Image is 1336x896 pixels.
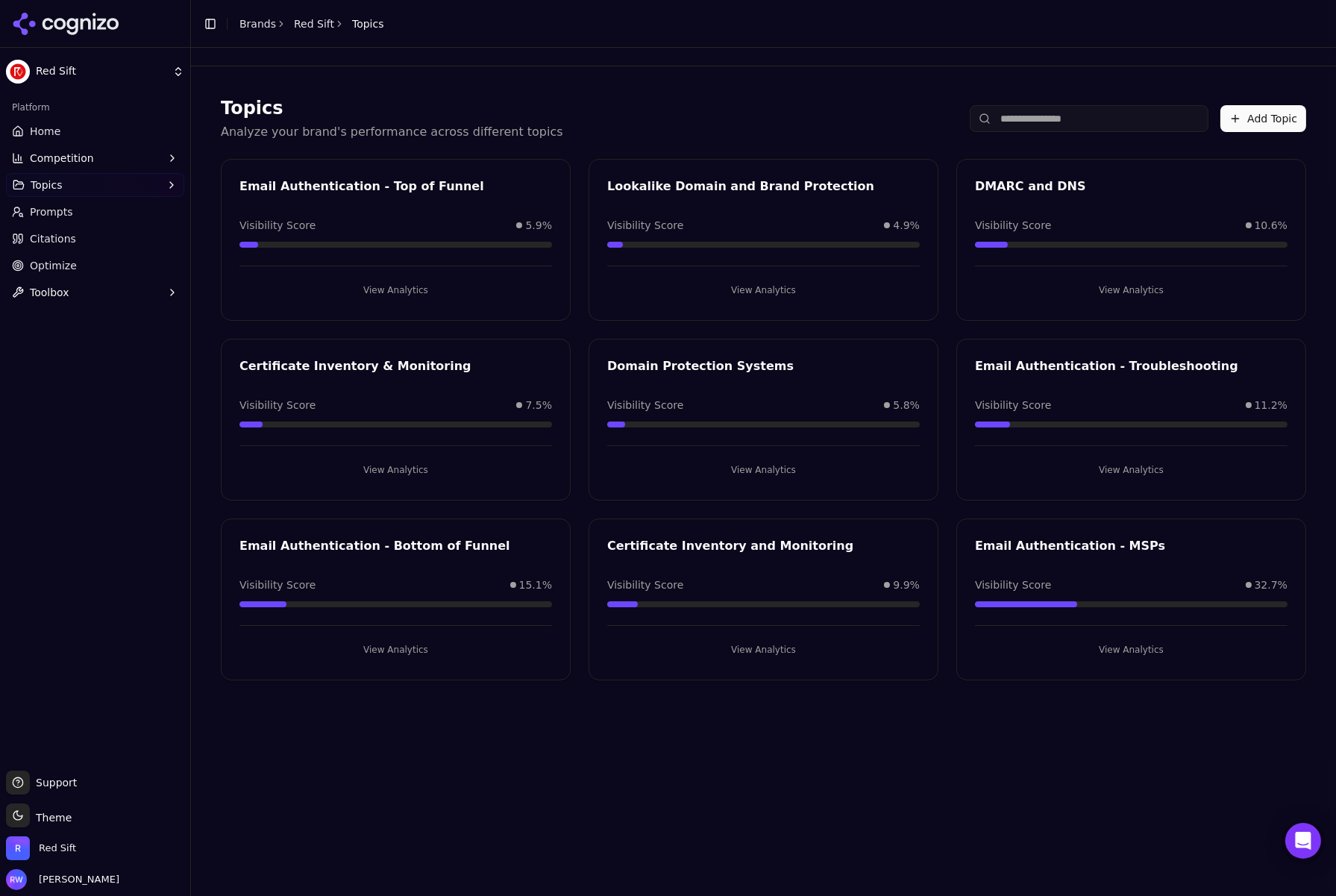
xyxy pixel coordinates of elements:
img: Red Sift [6,836,30,860]
button: View Analytics [975,638,1288,662]
button: View Analytics [239,278,552,302]
span: 10.6% [1255,218,1288,233]
span: Red Sift [36,65,166,78]
div: Lookalike Domain and Brand Protection [607,178,920,195]
span: Competition [30,151,94,166]
span: 11.2% [1255,398,1288,413]
nav: breadcrumb [239,16,384,31]
span: Prompts [30,204,73,219]
span: 4.9% [893,218,920,233]
span: 7.5% [525,398,552,413]
a: Prompts [6,200,184,224]
span: Visibility Score [239,218,316,233]
div: Email Authentication - MSPs [975,537,1288,555]
button: View Analytics [239,458,552,482]
span: Red Sift [39,842,76,855]
span: 9.9% [893,577,920,592]
button: Toolbox [6,281,184,304]
span: [PERSON_NAME] [33,873,119,886]
button: View Analytics [607,278,920,302]
button: View Analytics [975,278,1288,302]
span: Visibility Score [975,577,1051,592]
span: Topics [352,16,384,31]
span: Toolbox [30,285,69,300]
a: Red Sift [294,16,334,31]
button: View Analytics [607,458,920,482]
span: Visibility Score [607,218,683,233]
span: Visibility Score [607,577,683,592]
div: Certificate Inventory & Monitoring [239,357,552,375]
img: Red Sift [6,60,30,84]
div: Email Authentication - Bottom of Funnel [239,537,552,555]
span: Citations [30,231,76,246]
button: Open user button [6,869,119,890]
span: 5.8% [893,398,920,413]
span: Visibility Score [239,398,316,413]
span: Optimize [30,258,77,273]
a: Home [6,119,184,143]
button: Competition [6,146,184,170]
div: DMARC and DNS [975,178,1288,195]
span: Visibility Score [239,577,316,592]
span: Visibility Score [975,218,1051,233]
button: View Analytics [975,458,1288,482]
button: Open organization switcher [6,836,76,860]
div: Open Intercom Messenger [1285,823,1321,859]
div: Domain Protection Systems [607,357,920,375]
div: Email Authentication - Troubleshooting [975,357,1288,375]
span: Topics [31,178,63,192]
div: Certificate Inventory and Monitoring [607,537,920,555]
div: Platform [6,95,184,119]
span: Theme [30,812,72,824]
p: Analyze your brand's performance across different topics [221,123,563,141]
span: Support [30,775,77,790]
span: 32.7% [1255,577,1288,592]
a: Optimize [6,254,184,278]
span: 15.1% [519,577,552,592]
button: View Analytics [239,638,552,662]
a: Brands [239,18,276,30]
a: Citations [6,227,184,251]
img: Rebecca Warren [6,869,27,890]
span: Home [30,124,60,139]
button: Topics [6,173,184,197]
h1: Topics [221,96,563,120]
button: View Analytics [607,638,920,662]
button: Add Topic [1220,105,1306,132]
span: Visibility Score [975,398,1051,413]
span: 5.9% [525,218,552,233]
span: Visibility Score [607,398,683,413]
div: Email Authentication - Top of Funnel [239,178,552,195]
